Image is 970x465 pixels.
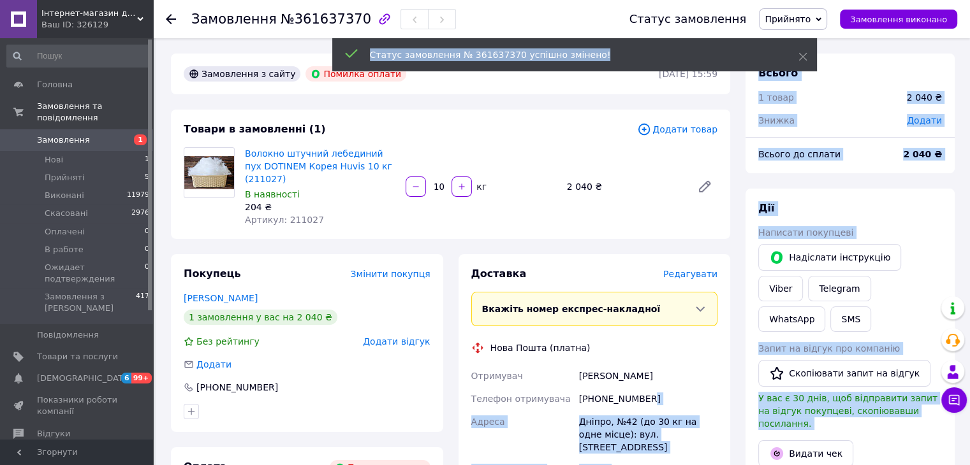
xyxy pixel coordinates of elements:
span: Запит на відгук про компанію [758,343,900,354]
span: Повідомлення [37,329,99,341]
span: Додати [196,359,231,369]
span: 99+ [131,373,152,383]
span: 2976 [131,208,149,219]
button: Чат з покупцем [941,387,967,413]
div: Повернутися назад [166,13,176,25]
span: Головна [37,79,73,90]
div: 2 040 ₴ [907,91,942,104]
span: [DEMOGRAPHIC_DATA] [37,373,131,384]
span: Доставка [471,268,527,280]
span: В работе [45,244,84,255]
span: Замовлення виконано [850,15,947,24]
span: Замовлення та повідомлення [37,101,153,124]
span: Артикул: 211027 [245,215,324,225]
a: [PERSON_NAME] [184,293,258,303]
span: 11979 [127,190,149,201]
span: 0 [145,262,149,285]
span: Показники роботи компанії [37,394,118,417]
span: Замовлення [37,134,90,146]
span: Покупець [184,268,241,280]
span: Додати товар [637,122,717,136]
a: WhatsApp [758,306,825,332]
div: Замовлення з сайту [184,66,300,82]
div: Ваш ID: 326129 [41,19,153,31]
span: Отримувач [471,371,523,381]
span: Змінити покупця [351,269,430,279]
a: Волокно штучний лебединий пух DOTINEM Корея Huvis 10 кг (211027) [245,148,392,184]
button: SMS [830,306,871,332]
span: Адреса [471,417,505,427]
span: Виконані [45,190,84,201]
img: Волокно штучний лебединий пух DOTINEM Корея Huvis 10 кг (211027) [184,156,234,189]
div: [PHONE_NUMBER] [577,387,720,410]
span: Додати [907,115,942,125]
button: Надіслати інструкцію [758,244,901,271]
span: Товари в замовленні (1) [184,123,326,135]
div: 1 замовлення у вас на 2 040 ₴ [184,310,337,325]
a: Редагувати [692,174,717,199]
a: Telegram [808,276,871,301]
span: 5 [145,172,149,183]
div: [PHONE_NUMBER] [195,381,279,394]
span: Відгуки [37,428,70,440]
span: Без рейтингу [196,336,260,347]
span: №361637370 [281,11,371,27]
div: Статус замовлення № 361637370 успішно змінено! [370,48,767,61]
div: [PERSON_NAME] [577,364,720,387]
button: Скопіювати запит на відгук [758,360,930,387]
span: Написати покупцеві [758,227,853,238]
span: 0 [145,226,149,238]
span: Інтернет-магазин домашнього текстилю DOTINEM [41,8,137,19]
b: 2 040 ₴ [903,149,942,159]
div: Дніпро, №42 (до 30 кг на одне місце): вул. [STREET_ADDRESS] [577,410,720,459]
div: Нова Пошта (платна) [487,341,594,354]
span: Замовлення [191,11,277,27]
span: Телефон отримувача [471,394,571,404]
span: Товари та послуги [37,351,118,362]
span: Нові [45,154,63,166]
div: кг [473,180,488,193]
span: Скасовані [45,208,88,219]
span: Вкажіть номер експрес-накладної [482,304,661,314]
span: В наявності [245,189,300,199]
div: 204 ₴ [245,201,395,213]
span: Прийняті [45,172,84,183]
span: Додати відгук [363,336,430,347]
span: Редагувати [663,269,717,279]
input: Пошук [6,45,151,68]
button: Замовлення виконано [840,10,957,29]
span: У вас є 30 днів, щоб відправити запит на відгук покупцеві, скопіювавши посилання. [758,393,937,429]
div: Статус замовлення [629,13,747,25]
span: 1 [145,154,149,166]
span: 1 [134,134,147,145]
span: 0 [145,244,149,255]
span: Замовлення з [PERSON_NAME] [45,291,136,314]
span: Прийнято [765,14,811,24]
span: Ожидает подтверждения [45,262,145,285]
span: Знижка [758,115,795,125]
span: Оплачені [45,226,85,238]
span: Всього до сплати [758,149,841,159]
div: Помилка оплати [305,66,406,82]
div: 2 040 ₴ [562,178,687,196]
span: 1 товар [758,92,794,103]
span: 417 [136,291,149,314]
span: Дії [758,202,774,214]
a: Viber [758,276,803,301]
span: 6 [121,373,131,383]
